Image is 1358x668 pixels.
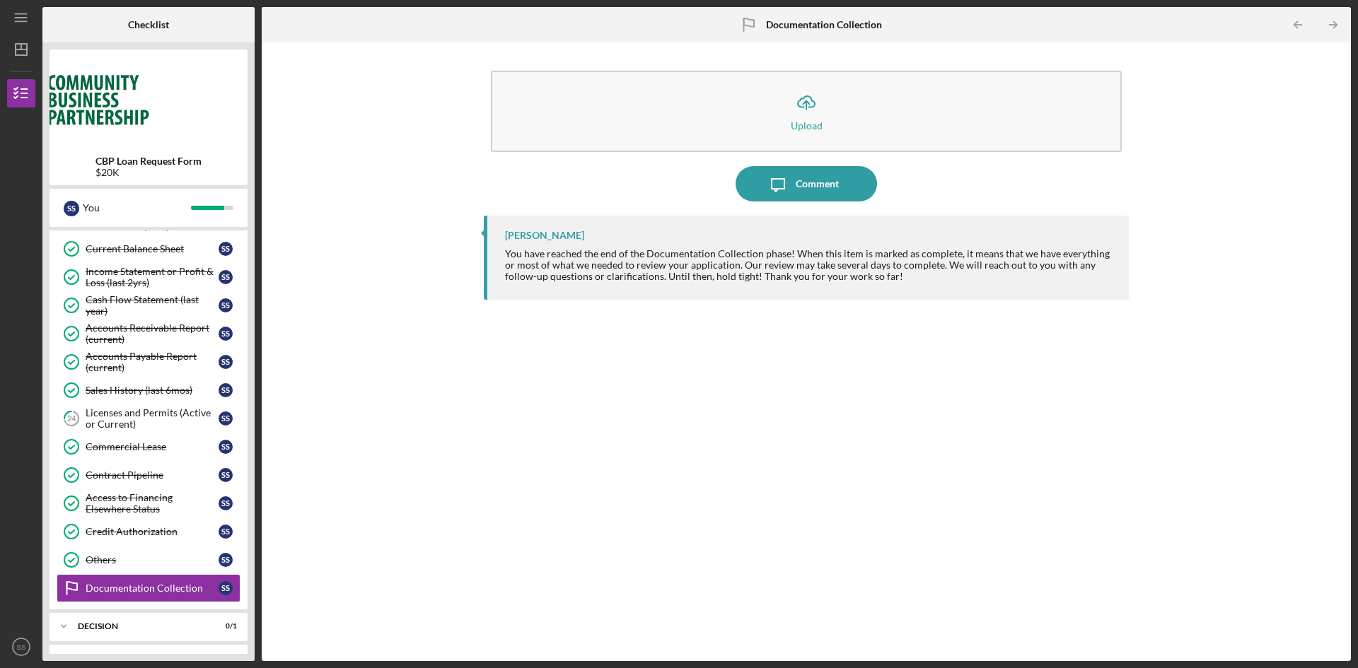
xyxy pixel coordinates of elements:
div: $20K [95,167,202,178]
div: S S [64,201,79,216]
b: Checklist [128,19,169,30]
a: Credit AuthorizationSS [57,517,240,546]
div: S S [219,496,233,510]
div: S S [219,525,233,539]
div: S S [219,411,233,426]
div: Upload [791,120,823,131]
div: Decision [78,622,202,631]
div: S S [219,581,233,595]
div: Comment [796,166,839,201]
div: S S [219,468,233,482]
div: Credit Authorization [86,526,219,537]
div: S S [219,327,233,341]
text: SS [17,643,26,651]
a: Commercial LeaseSS [57,433,240,461]
a: 24Licenses and Permits (Active or Current)SS [57,404,240,433]
div: S S [219,383,233,397]
a: Income Statement or Profit & Loss (last 2yrs)SS [57,263,240,291]
a: Current Balance SheetSS [57,235,240,263]
a: Accounts Payable Report (current)SS [57,348,240,376]
div: Sales History (last 6mos) [86,385,219,396]
div: Income Statement or Profit & Loss (last 2yrs) [86,266,219,288]
div: S S [219,553,233,567]
a: Sales History (last 6mos)SS [57,376,240,404]
div: S S [219,440,233,454]
div: [PERSON_NAME] [505,230,584,241]
b: CBP Loan Request Form [95,156,202,167]
div: Licenses and Permits (Active or Current) [86,407,219,430]
button: Comment [736,166,877,201]
div: S S [219,298,233,312]
button: SS [7,633,35,661]
div: You have reached the end of the Documentation Collection phase! When this item is marked as compl... [505,248,1115,282]
a: Contract PipelineSS [57,461,240,489]
tspan: 24 [67,414,76,423]
a: Cash Flow Statement (last year)SS [57,291,240,320]
div: 0 / 1 [211,622,237,631]
div: Accounts Payable Report (current) [86,351,219,373]
div: Accounts Receivable Report (current) [86,322,219,345]
div: You [83,196,191,220]
div: S S [219,355,233,369]
div: Cash Flow Statement (last year) [86,294,219,317]
a: Access to Financing Elsewhere StatusSS [57,489,240,517]
div: S S [219,242,233,256]
div: Documentation Collection [86,582,219,594]
div: Access to Financing Elsewhere Status [86,492,219,515]
button: Upload [491,71,1122,152]
div: S S [219,270,233,284]
img: Product logo [50,57,248,141]
a: Documentation CollectionSS [57,574,240,602]
div: Commercial Lease [86,441,219,452]
b: Documentation Collection [766,19,882,30]
div: Others [86,554,219,566]
a: OthersSS [57,546,240,574]
div: Contract Pipeline [86,469,219,481]
a: Accounts Receivable Report (current)SS [57,320,240,348]
div: Current Balance Sheet [86,243,219,254]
